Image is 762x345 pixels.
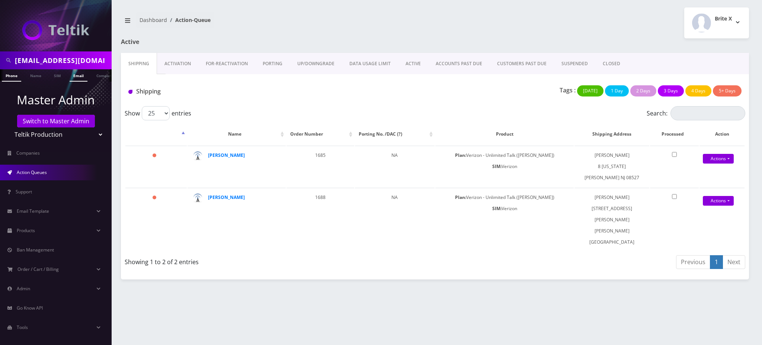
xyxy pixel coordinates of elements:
td: NA [355,188,435,251]
label: Search: [647,106,745,120]
a: Phone [2,69,21,82]
a: Actions [703,196,734,206]
b: SIM: [492,163,502,170]
a: Actions [703,154,734,164]
span: Products [17,227,35,234]
a: DATA USAGE LIMIT [342,53,398,75]
a: SUSPENDED [554,53,595,75]
select: Showentries [142,106,170,120]
button: 2 Days [630,85,656,96]
b: SIM: [492,205,502,212]
button: Brite X [684,7,749,38]
td: 1685 [286,146,354,187]
a: Activation [157,53,198,75]
button: 1 Day [605,85,629,96]
button: 3 Days [658,85,684,96]
a: ACTIVE [398,53,428,75]
button: 5+ Days [713,85,742,96]
span: Ban Management [17,247,54,253]
th: Porting No. /DAC (?): activate to sort column ascending [355,123,435,145]
td: [PERSON_NAME] 8 [US_STATE] [PERSON_NAME] NJ 08527 [574,146,649,187]
a: Name [26,69,45,81]
input: Search: [670,106,745,120]
span: Go Know API [17,305,43,311]
b: Plan: [455,152,466,158]
button: [DATE] [577,85,603,96]
td: Verizon - Unlimited Talk ([PERSON_NAME]) Verizon [435,146,574,187]
a: Shipping [121,53,157,75]
a: [PERSON_NAME] [208,152,245,158]
td: 1688 [286,188,354,251]
span: Admin [17,285,30,292]
a: 1 [710,255,723,269]
label: Show entries [125,106,191,120]
h1: Shipping [128,88,325,95]
a: Switch to Master Admin [17,115,95,127]
a: PORTING [255,53,290,75]
span: Email Template [17,208,49,214]
a: Dashboard [140,16,167,23]
th: Product [435,123,574,145]
a: FOR-REActivation [198,53,255,75]
h1: Active [121,38,323,45]
p: Tags : [560,86,576,95]
span: Tools [17,324,28,330]
h2: Brite X [715,16,732,22]
input: Search in Company [15,53,110,67]
a: Next [723,255,745,269]
th: Shipping Address [574,123,649,145]
div: Showing 1 to 2 of 2 entries [125,254,429,266]
th: Name: activate to sort column ascending [188,123,286,145]
td: Verizon - Unlimited Talk ([PERSON_NAME]) Verizon [435,188,574,251]
li: Action-Queue [167,16,211,24]
a: CLOSED [595,53,628,75]
a: Email [70,69,87,82]
th: Action [699,123,745,145]
td: NA [355,146,435,187]
a: CUSTOMERS PAST DUE [490,53,554,75]
img: Shipping [128,90,132,94]
img: Teltik Production [22,20,89,40]
a: [PERSON_NAME] [208,194,245,200]
th: Processed: activate to sort column ascending [650,123,699,145]
span: Support [16,189,32,195]
nav: breadcrumb [121,12,429,34]
th: : activate to sort column descending [125,123,187,145]
span: Companies [16,150,40,156]
a: Previous [676,255,710,269]
button: 4 Days [685,85,711,96]
td: [PERSON_NAME] [STREET_ADDRESS][PERSON_NAME][PERSON_NAME] [GEOGRAPHIC_DATA] [574,188,649,251]
a: UP/DOWNGRADE [290,53,342,75]
b: Plan: [455,194,466,200]
a: SIM [50,69,64,81]
a: Company [93,69,118,81]
span: Action Queues [17,169,47,175]
a: ACCOUNTS PAST DUE [428,53,490,75]
th: Order Number: activate to sort column ascending [286,123,354,145]
span: Order / Cart / Billing [17,266,59,272]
